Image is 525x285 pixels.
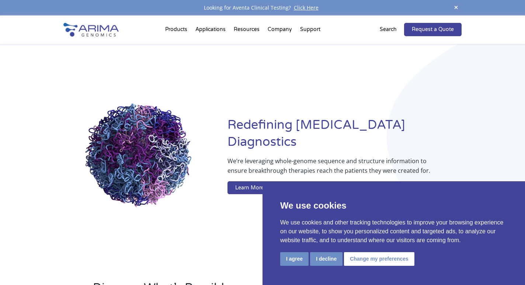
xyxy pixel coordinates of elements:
p: We’re leveraging whole-genome sequence and structure information to ensure breakthrough therapies... [227,156,432,181]
h1: Redefining [MEDICAL_DATA] Diagnostics [227,117,462,156]
button: Change my preferences [344,252,414,266]
button: I agree [280,252,309,266]
div: Looking for Aventa Clinical Testing? [63,3,462,13]
a: Learn More [227,181,272,195]
a: Click Here [291,4,321,11]
p: Search [380,25,397,34]
img: Arima-Genomics-logo [63,23,119,37]
p: We use cookies and other tracking technologies to improve your browsing experience on our website... [280,218,507,245]
button: I decline [310,252,343,266]
p: We use cookies [280,199,507,212]
a: Request a Quote [404,23,462,36]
